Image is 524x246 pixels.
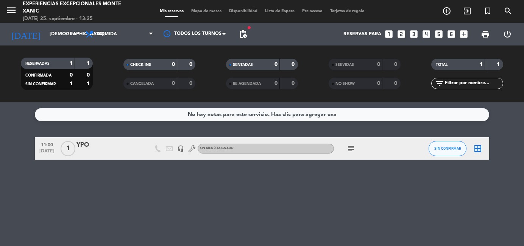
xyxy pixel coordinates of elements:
[37,140,56,149] span: 11:00
[130,82,154,86] span: CANCELADA
[429,141,466,156] button: SIN CONFIRMAR
[446,29,456,39] i: looks_6
[421,29,431,39] i: looks_4
[396,29,406,39] i: looks_two
[87,81,91,86] strong: 1
[188,110,337,119] div: No hay notas para este servicio. Haz clic para agregar una
[292,62,296,67] strong: 0
[70,30,80,39] i: arrow_drop_down
[87,61,91,66] strong: 1
[70,81,73,86] strong: 1
[87,72,91,78] strong: 0
[503,30,512,39] i: power_settings_new
[435,79,444,88] i: filter_list
[444,79,503,88] input: Filtrar por nombre...
[274,81,278,86] strong: 0
[434,146,461,150] span: SIN CONFIRMAR
[346,144,356,153] i: subject
[25,82,56,86] span: SIN CONFIRMAR
[247,25,251,30] span: fiber_manual_record
[233,63,253,67] span: SENTADAS
[172,81,175,86] strong: 0
[70,72,73,78] strong: 0
[394,62,399,67] strong: 0
[384,29,394,39] i: looks_one
[343,31,381,37] span: Reservas para
[25,62,50,66] span: RESERVADAS
[480,62,483,67] strong: 1
[37,149,56,157] span: [DATE]
[481,30,490,39] span: print
[298,9,326,13] span: Pre-acceso
[434,29,444,39] i: looks_5
[189,81,194,86] strong: 0
[76,140,141,150] div: YPO
[274,62,278,67] strong: 0
[335,63,354,67] span: SERVIDAS
[377,81,380,86] strong: 0
[326,9,368,13] span: Tarjetas de regalo
[172,62,175,67] strong: 0
[6,5,17,16] i: menu
[497,62,501,67] strong: 1
[335,82,355,86] span: NO SHOW
[225,9,261,13] span: Disponibilidad
[473,144,482,153] i: border_all
[98,31,117,37] span: Comida
[189,62,194,67] strong: 0
[187,9,225,13] span: Mapa de mesas
[483,6,492,16] i: turned_in_not
[459,29,469,39] i: add_box
[25,74,51,77] span: CONFIRMADA
[23,15,125,23] div: [DATE] 25. septiembre - 13:25
[23,0,125,15] div: Experiencias Excepcionales Monte Xanic
[463,6,472,16] i: exit_to_app
[292,81,296,86] strong: 0
[409,29,419,39] i: looks_3
[377,62,380,67] strong: 0
[177,145,184,152] i: headset_mic
[156,9,187,13] span: Mis reservas
[436,63,448,67] span: TOTAL
[61,141,75,156] span: 1
[6,5,17,19] button: menu
[6,26,46,42] i: [DATE]
[70,61,73,66] strong: 1
[130,63,151,67] span: CHECK INS
[442,6,451,16] i: add_circle_outline
[394,81,399,86] strong: 0
[496,23,518,45] div: LOG OUT
[233,82,261,86] span: RE AGENDADA
[261,9,298,13] span: Lista de Espera
[200,147,234,150] span: Sin menú asignado
[239,30,248,39] span: pending_actions
[504,6,513,16] i: search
